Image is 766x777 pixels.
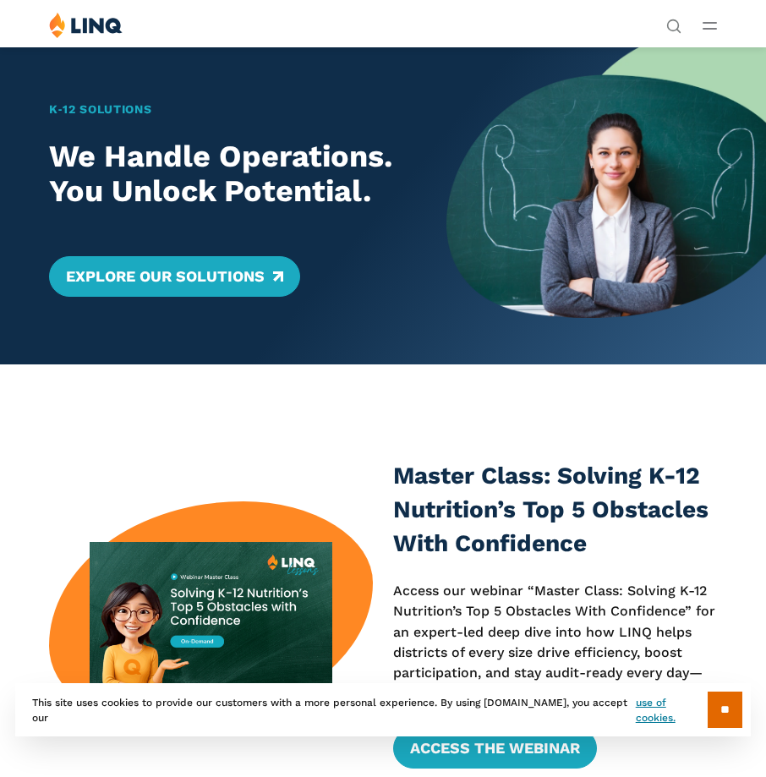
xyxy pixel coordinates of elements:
[703,16,717,35] button: Open Main Menu
[49,256,300,297] a: Explore Our Solutions
[666,17,681,32] button: Open Search Bar
[15,683,751,736] div: This site uses cookies to provide our customers with a more personal experience. By using [DOMAIN...
[666,12,681,32] nav: Utility Navigation
[49,140,416,210] h2: We Handle Operations. You Unlock Potential.
[393,459,717,560] h3: Master Class: Solving K-12 Nutrition’s Top 5 Obstacles With Confidence
[49,12,123,38] img: LINQ | K‑12 Software
[636,695,708,725] a: use of cookies.
[49,101,416,118] h1: K‑12 Solutions
[393,581,717,704] p: Access our webinar “Master Class: Solving K-12 Nutrition’s Top 5 Obstacles With Confidence” for a...
[446,47,766,364] img: Home Banner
